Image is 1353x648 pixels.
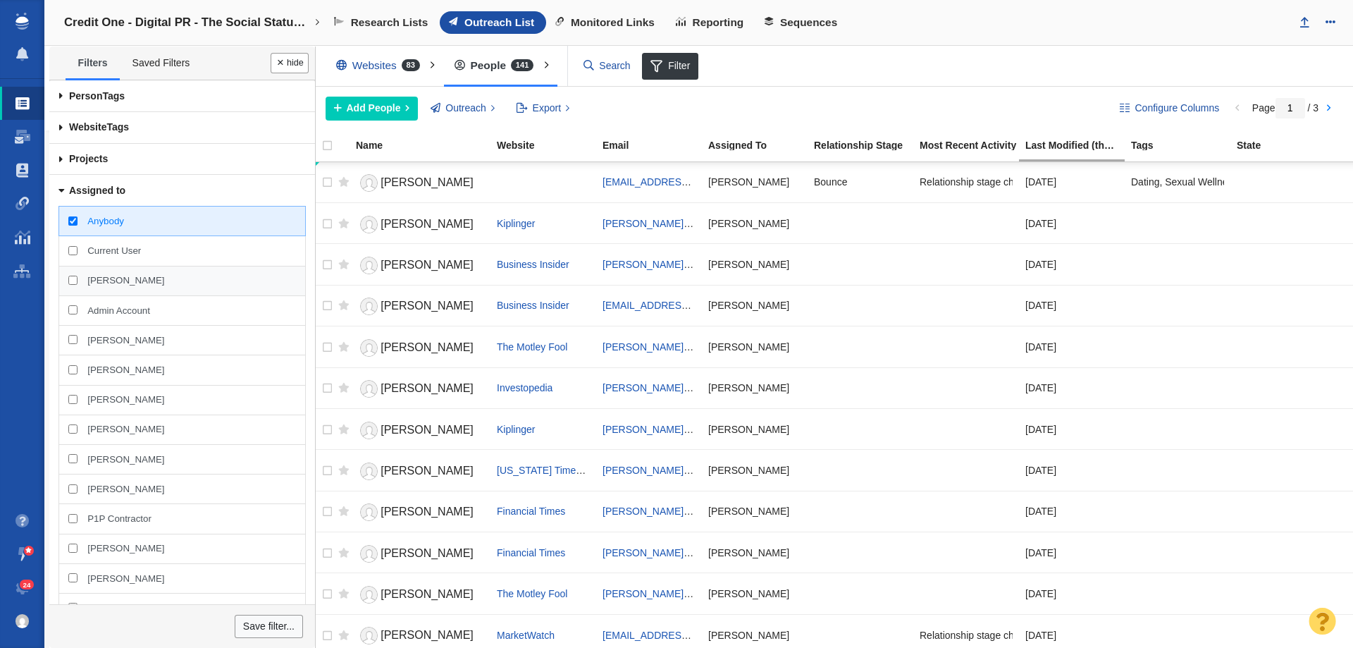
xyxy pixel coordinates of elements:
a: [PERSON_NAME] [356,171,484,195]
a: [PERSON_NAME][EMAIL_ADDRESS][DOMAIN_NAME] [603,588,851,599]
span: [PERSON_NAME] [381,547,474,559]
span: Dating, Sexual Wellness/Behavior [1131,176,1280,188]
span: Filter [642,53,698,80]
div: [PERSON_NAME] [708,208,801,238]
span: [PERSON_NAME] [381,506,474,518]
span: [PERSON_NAME] [381,176,474,188]
a: Projects [49,144,315,176]
a: [PERSON_NAME] [356,582,484,607]
div: [DATE] [1025,578,1118,609]
a: MarketWatch [497,630,555,641]
span: [PERSON_NAME] [87,483,164,496]
div: [PERSON_NAME] [708,373,801,403]
a: [PERSON_NAME] [356,377,484,401]
td: Bounce [808,162,913,203]
a: [PERSON_NAME] [356,336,484,360]
a: [PERSON_NAME][EMAIL_ADDRESS][PERSON_NAME][DOMAIN_NAME] [603,547,932,558]
div: State [1237,140,1341,150]
div: [PERSON_NAME] [708,537,801,568]
h4: Credit One - Digital PR - The Social Status of Credit [64,16,311,30]
a: Filters [66,49,120,78]
span: [PERSON_NAME] [381,465,474,477]
span: 83 [402,59,420,71]
a: Kiplinger [497,218,535,229]
div: [PERSON_NAME] [708,249,801,279]
img: c9363fb76f5993e53bff3b340d5c230a [16,614,30,628]
div: [DATE] [1025,496,1118,527]
div: Name [356,140,495,150]
input: P1P Contractor [68,514,78,523]
a: Save filter... [235,615,302,639]
div: [DATE] [1025,414,1118,444]
span: [PERSON_NAME] [87,573,164,585]
span: Outreach [445,101,486,116]
div: Relationship Stage [814,140,918,150]
a: Investopedia [497,382,552,393]
div: [PERSON_NAME] [708,331,801,362]
a: Business Insider [497,300,569,311]
span: [PERSON_NAME] [87,364,164,377]
span: Website [69,121,106,133]
span: [PERSON_NAME] [87,453,164,466]
a: Relationship Stage [814,140,918,152]
div: [PERSON_NAME] [708,167,801,197]
a: Monitored Links [546,11,667,34]
a: The Motley Fool [497,341,567,353]
a: Reporting [667,11,755,34]
div: Email [603,140,707,150]
span: [PERSON_NAME] [381,629,474,641]
div: Most Recent Activity [920,140,1024,150]
span: [US_STATE] Times (Business) [497,465,630,476]
input: [PERSON_NAME] [68,395,78,404]
input: [PERSON_NAME] [68,424,78,434]
a: [PERSON_NAME][EMAIL_ADDRESS][PERSON_NAME][DOMAIN_NAME] [603,424,932,435]
a: Last Modified (this project) [1025,140,1130,152]
div: [PERSON_NAME] [708,414,801,444]
a: [EMAIL_ADDRESS][DOMAIN_NAME] [603,176,770,188]
div: [PERSON_NAME] [708,496,801,527]
a: [PERSON_NAME] [356,459,484,484]
span: Reporting [693,16,744,29]
span: Person [69,90,102,102]
div: [DATE] [1025,537,1118,568]
input: Search [578,54,637,78]
div: Tags [1131,140,1235,150]
div: Website [497,140,601,150]
button: Export [508,97,578,121]
img: buzzstream_logo_iconsimple.png [16,13,28,30]
div: [DATE] [1025,208,1118,238]
div: [DATE] [1025,373,1118,403]
span: [PERSON_NAME] [87,542,164,555]
a: Research Lists [325,11,440,34]
a: [PERSON_NAME][EMAIL_ADDRESS][PERSON_NAME][DOMAIN_NAME] [603,382,932,393]
a: Tags [1131,140,1235,152]
a: [PERSON_NAME][EMAIL_ADDRESS][PERSON_NAME][DOMAIN_NAME] [603,341,932,353]
div: Date the Contact information in this project was last edited [1025,140,1130,150]
span: [PERSON_NAME] [381,588,474,600]
input: [PERSON_NAME] [68,573,78,582]
input: [PERSON_NAME] [68,603,78,612]
a: Website [497,140,601,152]
a: Kiplinger [497,424,535,435]
span: [PERSON_NAME] [381,424,474,436]
a: State [1237,140,1341,152]
button: Add People [326,97,418,121]
span: Monitored Links [571,16,655,29]
a: [EMAIL_ADDRESS][DOMAIN_NAME] [603,630,770,641]
span: [PERSON_NAME] [381,341,474,353]
span: Add People [347,101,401,116]
div: [PERSON_NAME] [708,291,801,321]
a: Email [603,140,707,152]
span: Financial Times [497,547,565,558]
div: [DATE] [1025,291,1118,321]
span: Admin Account [87,305,150,317]
a: Outreach List [440,11,546,34]
a: [PERSON_NAME][EMAIL_ADDRESS][PERSON_NAME][DOMAIN_NAME] [603,465,932,476]
input: [PERSON_NAME] [68,276,78,285]
div: Anybody [58,206,305,236]
span: Relationship stage changed to: Attempting To Reach, 1 Attempt [920,629,1196,642]
div: [DATE] [1025,167,1118,197]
